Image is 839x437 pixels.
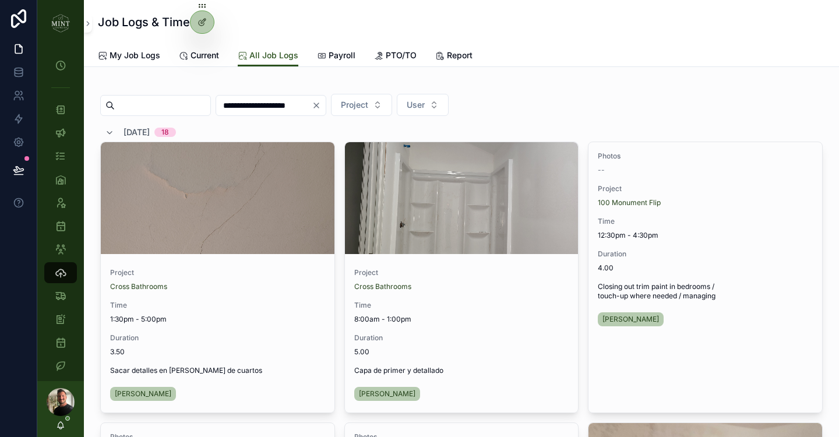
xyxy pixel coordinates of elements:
button: Select Button [397,94,449,116]
span: User [407,99,425,111]
a: Report [435,45,473,68]
span: [PERSON_NAME] [115,389,171,399]
a: Cross Bathrooms [354,282,411,291]
span: Photos [598,151,813,161]
span: 1:30pm - 5:00pm [110,315,325,324]
a: [PERSON_NAME] [354,387,420,401]
div: scrollable content [37,47,84,381]
span: 8:00am - 1:00pm [354,315,569,324]
a: ProjectCross BathroomsTime1:30pm - 5:00pmDuration3.50Sacar detalles en [PERSON_NAME] de cuartos[P... [100,142,335,413]
button: Select Button [331,94,392,116]
span: 3.50 [110,347,325,357]
h1: Job Logs & Time [98,14,190,30]
a: [PERSON_NAME] [110,387,176,401]
span: Project [341,99,368,111]
span: Project [598,184,813,193]
span: 5.00 [354,347,569,357]
span: Closing out trim paint in bedrooms / touch-up where needed / managing [598,282,813,301]
span: Duration [598,249,813,259]
span: Sacar detalles en [PERSON_NAME] de cuartos [110,366,325,375]
span: Project [110,268,325,277]
span: 4.00 [598,263,813,273]
span: [DATE] [124,126,150,138]
span: Capa de primer y detallado [354,366,569,375]
span: 12:30pm - 4:30pm [598,231,813,240]
span: [PERSON_NAME] [359,389,415,399]
span: All Job Logs [249,50,298,61]
a: Payroll [317,45,355,68]
span: Duration [110,333,325,343]
a: ProjectCross BathroomsTime8:00am - 1:00pmDuration5.00Capa de primer y detallado[PERSON_NAME] [344,142,579,413]
span: -- [598,165,605,175]
span: [PERSON_NAME] [602,315,659,324]
a: All Job Logs [238,45,298,67]
span: Time [598,217,813,226]
span: Report [447,50,473,61]
span: Payroll [329,50,355,61]
button: Clear [312,101,326,110]
a: Cross Bathrooms [110,282,167,291]
span: Time [354,301,569,310]
span: Duration [354,333,569,343]
a: Photos--Project100 Monument FlipTime12:30pm - 4:30pmDuration4.00Closing out trim paint in bedroom... [588,142,823,413]
span: Time [110,301,325,310]
a: My Job Logs [98,45,160,68]
span: PTO/TO [386,50,417,61]
div: IMG_20250519_120124898.jpg [101,142,334,254]
div: 18 [161,128,169,137]
a: PTO/TO [374,45,417,68]
a: 100 Monument Flip [598,198,661,207]
span: Current [191,50,219,61]
span: My Job Logs [110,50,160,61]
a: Current [179,45,219,68]
a: [PERSON_NAME] [598,312,664,326]
img: App logo [51,14,70,33]
span: Project [354,268,569,277]
div: IMG_20250519_163400807_HDR.jpg [345,142,579,254]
